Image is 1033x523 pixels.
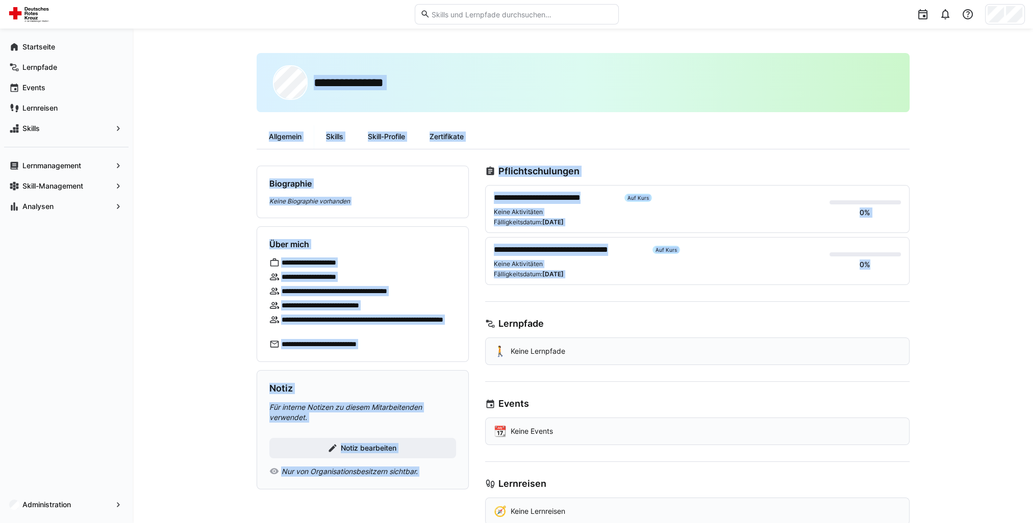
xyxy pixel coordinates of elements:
div: Fälligkeitsdatum: [494,270,564,278]
p: Keine Lernreisen [511,506,565,516]
h3: Notiz [269,383,293,394]
span: [DATE] [542,218,564,226]
input: Skills und Lernpfade durchsuchen… [430,10,613,19]
h4: Biographie [269,178,312,189]
span: Nur von Organisationsbesitzern sichtbar. [281,466,417,477]
div: 🚶 [494,346,507,356]
p: Keine Lernpfade [511,346,565,356]
p: Keine Events [511,426,553,436]
div: 📆 [494,426,507,436]
p: Für interne Notizen zu diesem Mitarbeitenden verwendet. [269,402,456,423]
div: 🧭 [494,506,507,516]
h4: Über mich [269,239,309,249]
h3: Events [498,398,529,409]
h3: Pflichtschulungen [498,166,580,177]
span: Keine Aktivitäten [494,208,543,216]
div: 0% [860,259,870,270]
span: [DATE] [542,270,564,278]
div: Fälligkeitsdatum: [494,218,564,226]
div: Allgemein [257,124,314,149]
span: Keine Aktivitäten [494,260,543,268]
div: Auf Kurs [624,194,652,202]
div: Auf Kurs [652,246,680,254]
h3: Lernreisen [498,478,546,489]
span: Notiz bearbeiten [339,443,398,453]
h3: Lernpfade [498,318,544,329]
p: Keine Biographie vorhanden [269,197,456,205]
button: Notiz bearbeiten [269,438,456,458]
div: Skills [314,124,356,149]
div: Zertifikate [417,124,476,149]
div: 0% [860,207,870,218]
div: Skill-Profile [356,124,417,149]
